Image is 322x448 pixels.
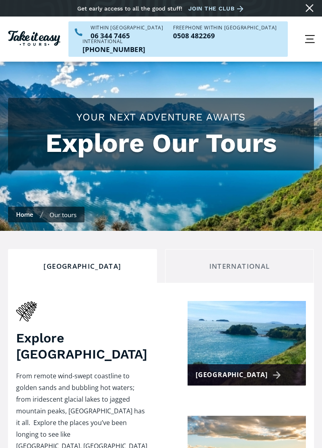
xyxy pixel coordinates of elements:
h3: Explore [GEOGRAPHIC_DATA] [16,330,147,362]
h2: Your Next Adventure Awaits [16,110,306,124]
div: WITHIN [GEOGRAPHIC_DATA] [91,25,163,30]
a: Call us outside of NZ on +6463447465 [83,46,145,53]
p: 0508 482269 [173,32,277,39]
a: Close message [303,2,316,15]
div: Get early access to all the good stuff! [77,5,182,12]
div: International [172,262,307,271]
a: Home [16,210,33,218]
div: [GEOGRAPHIC_DATA] [196,369,284,381]
p: [PHONE_NUMBER] [83,46,145,53]
a: Call us within NZ on 063447465 [91,32,163,39]
div: Freephone WITHIN [GEOGRAPHIC_DATA] [173,25,277,30]
h1: Explore Our Tours [16,128,306,158]
a: Join the club [188,4,246,14]
div: [GEOGRAPHIC_DATA] [15,262,150,271]
div: Our tours [50,211,76,219]
div: International [83,39,145,44]
nav: breadcrumbs [8,207,85,222]
div: menu [298,27,322,51]
a: Homepage [8,29,60,50]
a: [GEOGRAPHIC_DATA] [188,301,306,386]
p: 06 344 7465 [91,32,163,39]
img: Take it easy Tours logo [8,31,60,46]
a: Call us freephone within NZ on 0508482269 [173,32,277,39]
